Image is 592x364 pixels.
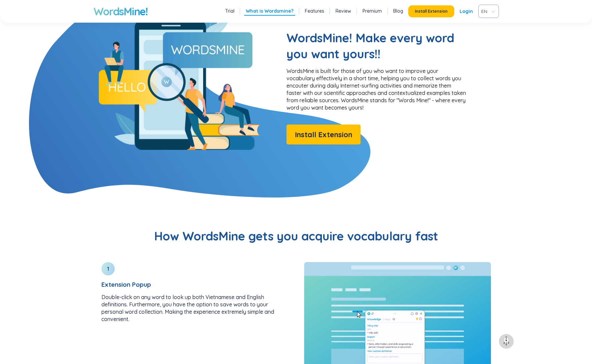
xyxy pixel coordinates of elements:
[246,8,293,14] a: What is Wordsmine?
[481,6,493,16] span: VIE
[501,336,512,347] img: to top
[295,129,352,141] span: Install Extension
[101,262,115,275] div: 1
[408,5,454,17] button: Install Extension
[93,228,499,244] h2: How WordsMine gets you acquire vocabulary fast
[363,8,382,14] a: Premium
[101,293,288,323] p: Double-click on any word to look up both Vietnamese and English definitions. Furthermore, you hav...
[393,8,403,14] a: Blog
[286,30,467,62] h2: WordsMine! Make every word you want yours!!
[286,125,361,145] button: Install Extension
[286,67,467,111] p: WordsMine is built for those of you who want to improve your vocabulary effectively in a short ti...
[460,5,473,17] a: Login
[93,5,148,18] a: WordsMine!
[336,8,351,14] a: Review
[225,8,234,14] a: Trial
[101,281,288,288] h3: Extension Popup
[415,9,448,14] span: Install Extension
[305,8,324,14] a: Features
